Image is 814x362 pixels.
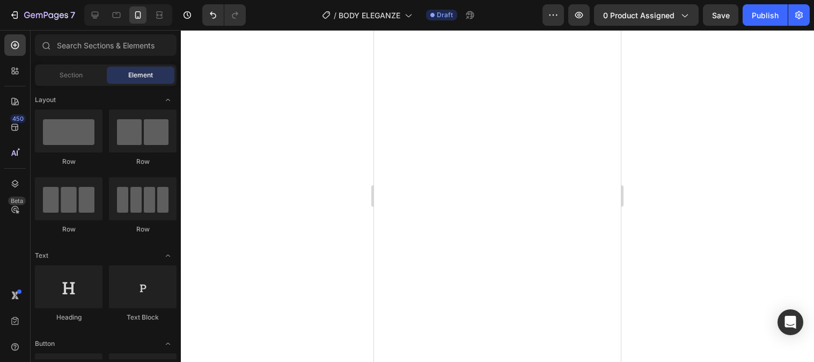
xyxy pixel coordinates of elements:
[437,10,453,20] span: Draft
[35,157,102,166] div: Row
[10,114,26,123] div: 450
[35,251,48,260] span: Text
[594,4,699,26] button: 0 product assigned
[128,70,153,80] span: Element
[35,34,177,56] input: Search Sections & Elements
[35,95,56,105] span: Layout
[603,10,674,21] span: 0 product assigned
[35,339,55,349] span: Button
[339,10,400,21] span: BODY ELEGANZE
[334,10,336,21] span: /
[159,335,177,352] span: Toggle open
[159,247,177,264] span: Toggle open
[743,4,788,26] button: Publish
[109,225,177,234] div: Row
[70,9,75,21] p: 7
[374,30,621,362] iframe: Design area
[60,70,83,80] span: Section
[202,4,246,26] div: Undo/Redo
[159,91,177,108] span: Toggle open
[109,157,177,166] div: Row
[8,197,26,205] div: Beta
[703,4,738,26] button: Save
[712,11,730,20] span: Save
[109,313,177,322] div: Text Block
[752,10,779,21] div: Publish
[35,225,102,234] div: Row
[778,309,803,335] div: Open Intercom Messenger
[4,4,80,26] button: 7
[35,313,102,322] div: Heading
